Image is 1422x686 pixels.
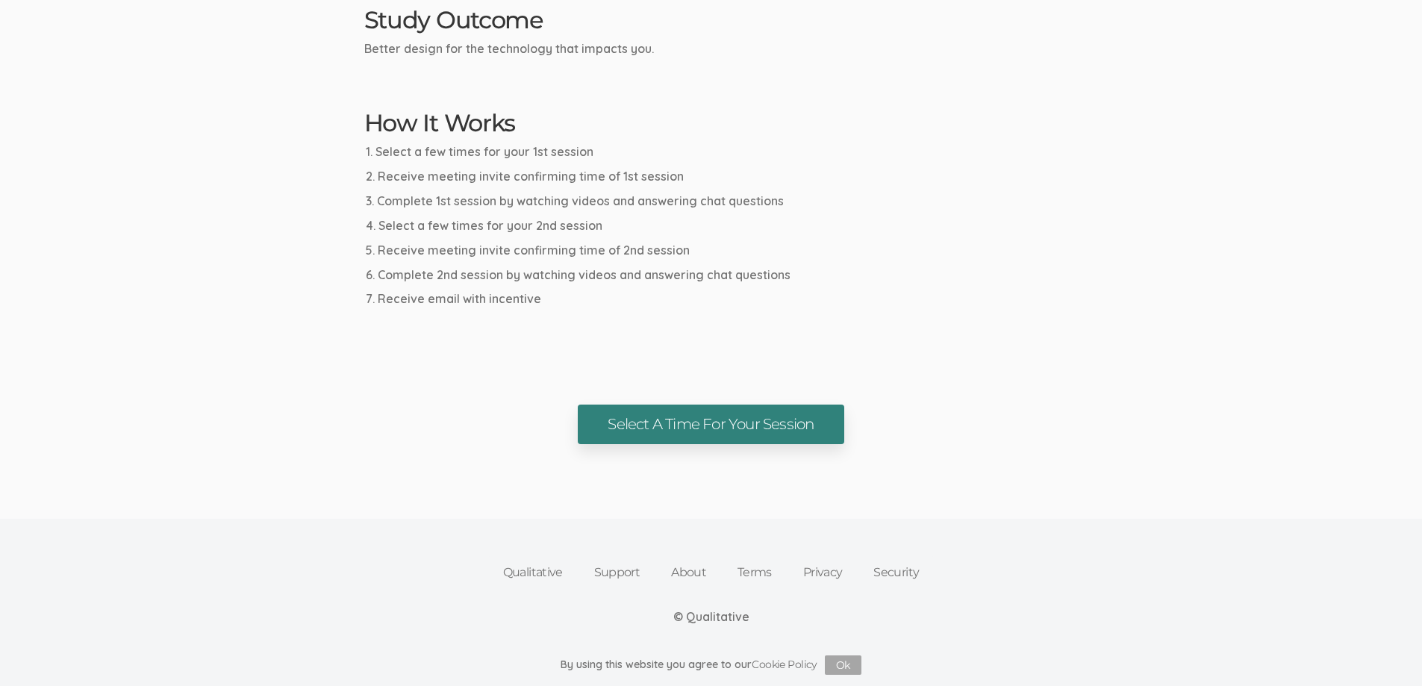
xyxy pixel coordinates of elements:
h2: Study Outcome [364,7,1058,33]
p: Better design for the technology that impacts you. [364,40,1058,57]
li: Receive meeting invite confirming time of 1st session [366,168,1058,185]
iframe: Chat Widget [1347,614,1422,686]
a: Terms [722,556,788,589]
a: Support [579,556,656,589]
h2: How It Works [364,110,1058,136]
a: Qualitative [487,556,579,589]
a: Privacy [788,556,858,589]
div: © Qualitative [673,608,749,626]
li: Receive meeting invite confirming time of 2nd session [366,242,1058,259]
li: Select a few times for your 2nd session [366,217,1058,234]
li: Receive email with incentive [366,290,1058,308]
li: Complete 2nd session by watching videos and answering chat questions [366,266,1058,284]
a: Security [858,556,935,589]
a: Cookie Policy [752,657,817,670]
li: Select a few times for your 1st session [366,143,1058,160]
a: Select A Time For Your Session [578,405,843,444]
button: Ok [825,655,861,675]
li: Complete 1st session by watching videos and answering chat questions [366,193,1058,210]
div: By using this website you agree to our [561,655,861,675]
a: About [655,556,722,589]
